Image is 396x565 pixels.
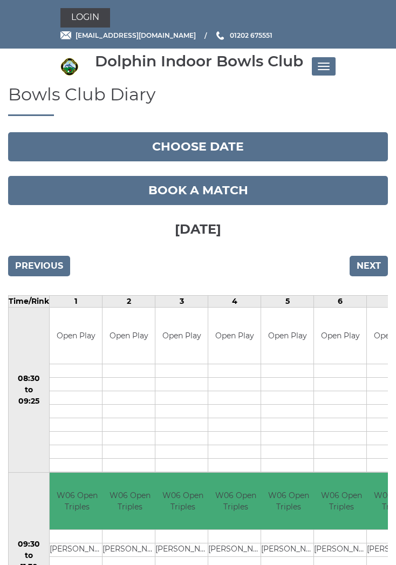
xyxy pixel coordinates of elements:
[50,308,102,364] td: Open Play
[208,295,261,307] td: 4
[208,473,263,529] td: W06 Open Triples
[208,308,261,364] td: Open Play
[314,295,367,307] td: 6
[230,31,272,39] span: 01202 675551
[103,543,157,556] td: [PERSON_NAME]
[216,31,224,40] img: Phone us
[50,473,104,529] td: W06 Open Triples
[8,256,70,276] input: Previous
[9,307,50,473] td: 08:30 to 09:25
[261,295,314,307] td: 5
[50,543,104,556] td: [PERSON_NAME]
[155,308,208,364] td: Open Play
[350,256,388,276] input: Next
[314,308,366,364] td: Open Play
[261,308,313,364] td: Open Play
[95,53,303,70] div: Dolphin Indoor Bowls Club
[8,205,388,250] h3: [DATE]
[312,57,336,76] button: Toggle navigation
[261,473,316,529] td: W06 Open Triples
[60,31,71,39] img: Email
[103,308,155,364] td: Open Play
[215,30,272,40] a: Phone us 01202 675551
[208,543,263,556] td: [PERSON_NAME]
[8,132,388,161] button: Choose date
[76,31,196,39] span: [EMAIL_ADDRESS][DOMAIN_NAME]
[50,295,103,307] td: 1
[60,58,78,76] img: Dolphin Indoor Bowls Club
[103,473,157,529] td: W06 Open Triples
[8,176,388,205] a: Book a match
[155,473,210,529] td: W06 Open Triples
[314,473,368,529] td: W06 Open Triples
[261,543,316,556] td: [PERSON_NAME]
[60,30,196,40] a: Email [EMAIL_ADDRESS][DOMAIN_NAME]
[155,543,210,556] td: [PERSON_NAME]
[103,295,155,307] td: 2
[8,85,388,116] h1: Bowls Club Diary
[155,295,208,307] td: 3
[60,8,110,28] a: Login
[9,295,50,307] td: Time/Rink
[314,543,368,556] td: [PERSON_NAME]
